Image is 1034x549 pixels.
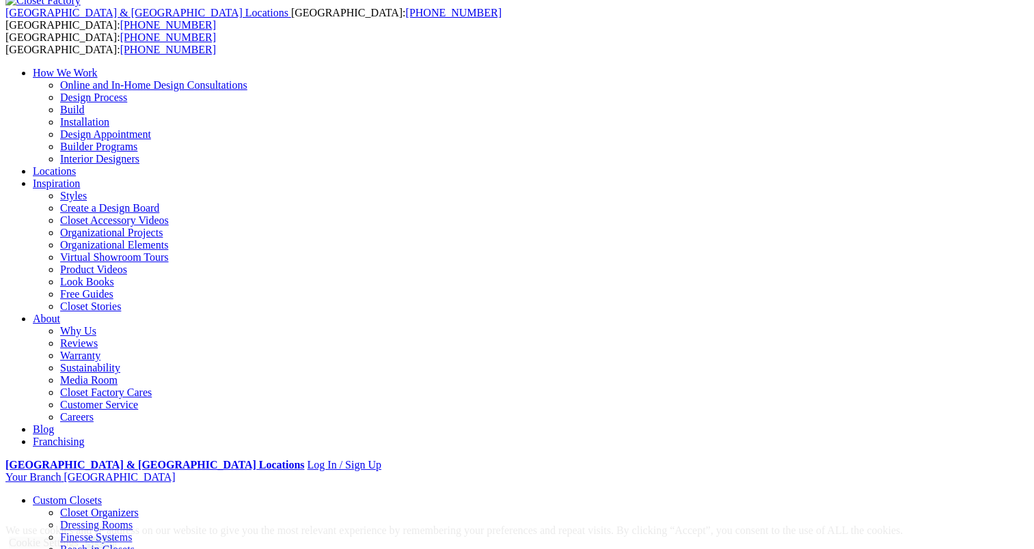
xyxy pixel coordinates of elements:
[5,459,304,470] a: [GEOGRAPHIC_DATA] & [GEOGRAPHIC_DATA] Locations
[60,128,151,140] a: Design Appointment
[60,300,121,312] a: Closet Stories
[60,519,133,531] a: Dressing Rooms
[60,239,168,251] a: Organizational Elements
[33,165,76,177] a: Locations
[33,313,60,324] a: About
[60,153,139,165] a: Interior Designers
[60,251,169,263] a: Virtual Showroom Tours
[60,325,96,337] a: Why Us
[85,537,116,548] a: Accept
[33,494,102,506] a: Custom Closets
[5,524,903,537] div: We use cookies and IP address on our website to give you the most relevant experience by remember...
[5,7,502,31] span: [GEOGRAPHIC_DATA]: [GEOGRAPHIC_DATA]:
[5,7,291,18] a: [GEOGRAPHIC_DATA] & [GEOGRAPHIC_DATA] Locations
[60,227,163,238] a: Organizational Projects
[33,436,85,447] a: Franchising
[60,399,138,410] a: Customer Service
[60,507,139,518] a: Closet Organizers
[33,67,98,79] a: How We Work
[60,190,87,201] a: Styles
[60,264,127,275] a: Product Videos
[60,350,100,361] a: Warranty
[33,178,80,189] a: Inspiration
[60,386,152,398] a: Closet Factory Cares
[60,411,94,423] a: Careers
[60,276,114,287] a: Look Books
[307,459,381,470] a: Log In / Sign Up
[60,362,120,374] a: Sustainability
[33,423,54,435] a: Blog
[9,537,79,548] a: Cookie Settings
[60,116,109,128] a: Installation
[60,202,159,214] a: Create a Design Board
[5,31,216,55] span: [GEOGRAPHIC_DATA]: [GEOGRAPHIC_DATA]:
[64,471,175,483] span: [GEOGRAPHIC_DATA]
[60,79,247,91] a: Online and In-Home Design Consultations
[60,104,85,115] a: Build
[5,471,61,483] span: Your Branch
[120,44,216,55] a: [PHONE_NUMBER]
[60,91,127,103] a: Design Process
[60,288,113,300] a: Free Guides
[60,337,98,349] a: Reviews
[60,374,118,386] a: Media Room
[405,7,501,18] a: [PHONE_NUMBER]
[60,141,137,152] a: Builder Programs
[60,214,169,226] a: Closet Accessory Videos
[5,7,288,18] span: [GEOGRAPHIC_DATA] & [GEOGRAPHIC_DATA] Locations
[120,31,216,43] a: [PHONE_NUMBER]
[5,471,176,483] a: Your Branch [GEOGRAPHIC_DATA]
[120,19,216,31] a: [PHONE_NUMBER]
